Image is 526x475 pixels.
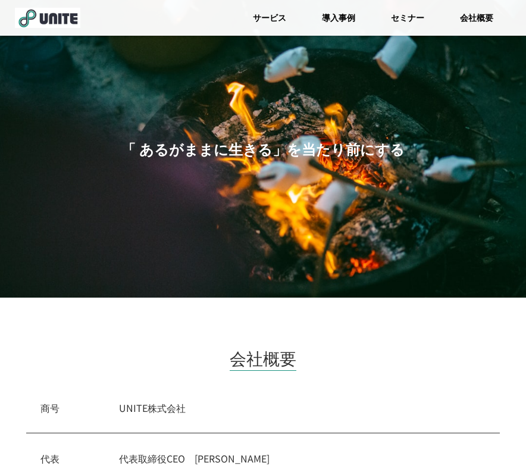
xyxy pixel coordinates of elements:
[40,451,60,465] p: 代表
[230,345,296,371] h2: 会社概要
[40,401,60,415] p: 商号
[121,138,405,160] p: 「 あるがままに生きる」を当たり前にする
[119,401,486,415] p: UNITE株式会社
[119,451,486,465] p: 代表取締役CEO [PERSON_NAME]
